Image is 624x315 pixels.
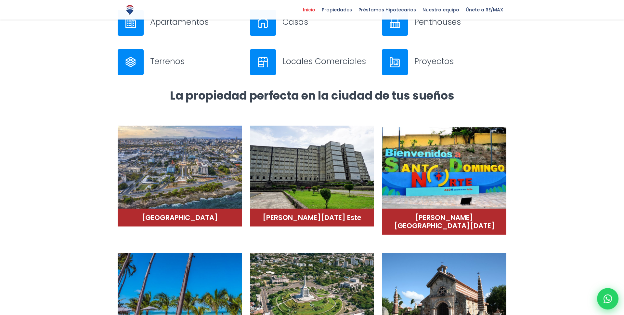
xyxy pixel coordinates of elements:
[414,16,506,28] h3: Penthouses
[150,16,242,28] h3: Apartamentos
[388,213,500,230] h4: [PERSON_NAME][GEOGRAPHIC_DATA][DATE]
[118,126,242,213] img: Distrito Nacional (2)
[150,56,242,67] h3: Terrenos
[124,4,136,16] img: Logo de REMAX
[250,126,374,213] img: Distrito Nacional (3)
[250,10,374,36] a: Casas
[355,5,419,15] span: Préstamos Hipotecarios
[118,49,242,75] a: Terrenos
[170,88,454,103] strong: La propiedad perfecta en la ciudad de tus sueños
[250,49,374,75] a: Locales Comerciales
[300,5,318,15] span: Inicio
[118,121,242,226] a: Distrito Nacional (2)[GEOGRAPHIC_DATA]
[282,56,374,67] h3: Locales Comerciales
[282,16,374,28] h3: Casas
[419,5,462,15] span: Nuestro equipo
[414,56,506,67] h3: Proyectos
[124,213,236,222] h4: [GEOGRAPHIC_DATA]
[250,121,374,226] a: Distrito Nacional (3)[PERSON_NAME][DATE] Este
[256,213,368,222] h4: [PERSON_NAME][DATE] Este
[118,10,242,36] a: Apartamentos
[382,10,506,36] a: Penthouses
[318,5,355,15] span: Propiedades
[382,121,506,235] a: Santo Domingo Norte[PERSON_NAME][GEOGRAPHIC_DATA][DATE]
[382,49,506,75] a: Proyectos
[382,126,506,213] img: Santo Domingo Norte
[462,5,506,15] span: Únete a RE/MAX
